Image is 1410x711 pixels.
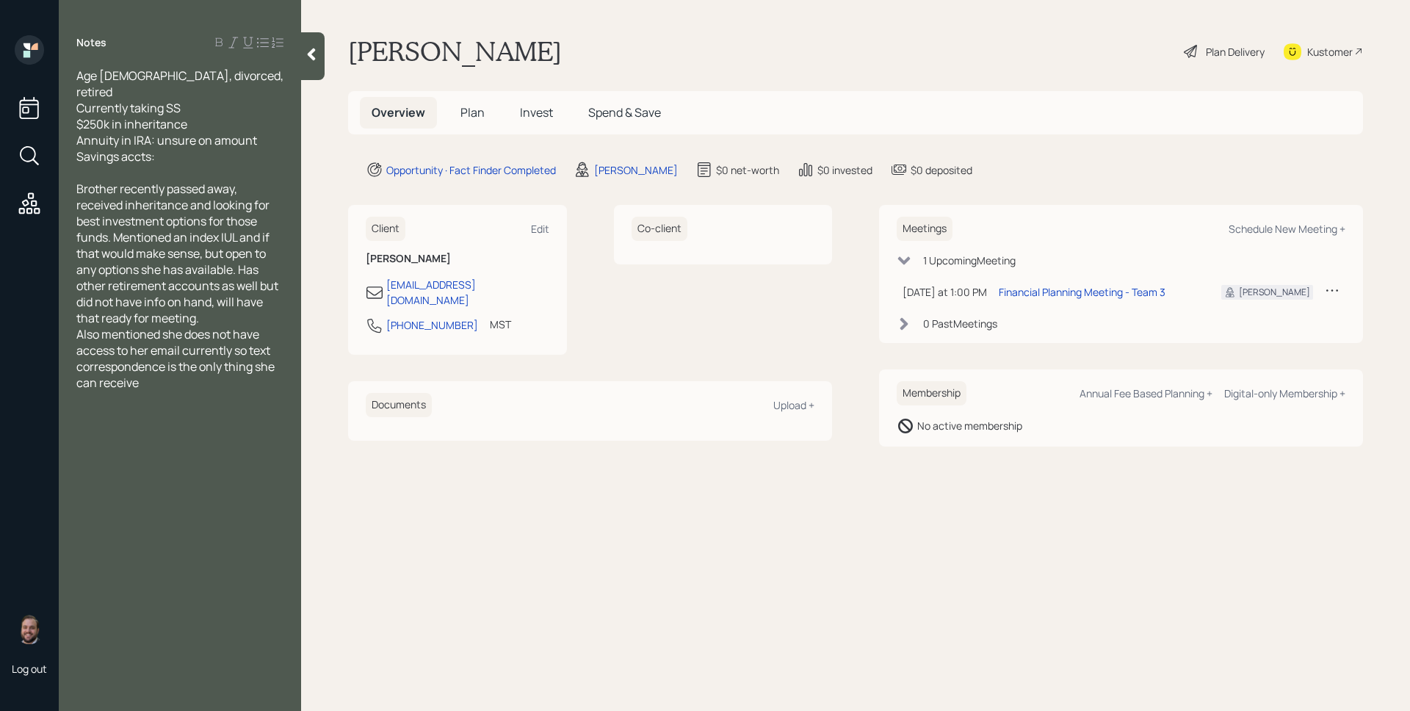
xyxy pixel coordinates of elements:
[923,316,997,331] div: 0 Past Meeting s
[1239,286,1310,299] div: [PERSON_NAME]
[386,162,556,178] div: Opportunity · Fact Finder Completed
[632,217,687,241] h6: Co-client
[817,162,872,178] div: $0 invested
[1229,222,1345,236] div: Schedule New Meeting +
[1080,386,1212,400] div: Annual Fee Based Planning +
[15,615,44,644] img: james-distasi-headshot.png
[999,284,1165,300] div: Financial Planning Meeting - Team 3
[460,104,485,120] span: Plan
[366,393,432,417] h6: Documents
[76,35,106,50] label: Notes
[594,162,678,178] div: [PERSON_NAME]
[490,317,511,332] div: MST
[76,68,286,165] span: Age [DEMOGRAPHIC_DATA], divorced, retired Currently taking SS $250k in inheritance Annuity in IRA...
[773,398,814,412] div: Upload +
[923,253,1016,268] div: 1 Upcoming Meeting
[520,104,553,120] span: Invest
[1206,44,1265,59] div: Plan Delivery
[348,35,562,68] h1: [PERSON_NAME]
[12,662,47,676] div: Log out
[716,162,779,178] div: $0 net-worth
[911,162,972,178] div: $0 deposited
[531,222,549,236] div: Edit
[897,217,952,241] h6: Meetings
[372,104,425,120] span: Overview
[903,284,987,300] div: [DATE] at 1:00 PM
[1224,386,1345,400] div: Digital-only Membership +
[917,418,1022,433] div: No active membership
[588,104,661,120] span: Spend & Save
[897,381,966,405] h6: Membership
[1307,44,1353,59] div: Kustomer
[366,217,405,241] h6: Client
[366,253,549,265] h6: [PERSON_NAME]
[386,317,478,333] div: [PHONE_NUMBER]
[76,181,281,391] span: Brother recently passed away, received inheritance and looking for best investment options for th...
[386,277,549,308] div: [EMAIL_ADDRESS][DOMAIN_NAME]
